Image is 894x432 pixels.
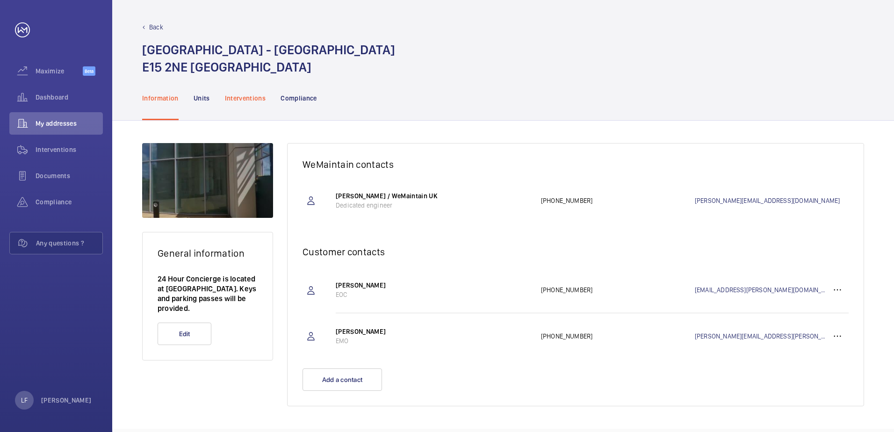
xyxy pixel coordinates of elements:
[36,238,102,248] span: Any questions ?
[142,41,395,76] h1: [GEOGRAPHIC_DATA] - [GEOGRAPHIC_DATA] E15 2NE [GEOGRAPHIC_DATA]
[336,290,532,299] p: EOC
[36,119,103,128] span: My addresses
[142,94,179,103] p: Information
[41,396,92,405] p: [PERSON_NAME]
[695,285,826,295] a: [EMAIL_ADDRESS][PERSON_NAME][DOMAIN_NAME]
[149,22,163,32] p: Back
[158,247,258,259] h2: General information
[303,368,382,391] button: Add a contact
[541,196,695,205] p: [PHONE_NUMBER]
[336,201,532,210] p: Dedicated engineer
[36,145,103,154] span: Interventions
[36,66,83,76] span: Maximize
[194,94,210,103] p: Units
[21,396,28,405] p: LF
[83,66,95,76] span: Beta
[336,327,532,336] p: [PERSON_NAME]
[225,94,266,103] p: Interventions
[303,158,849,170] h2: WeMaintain contacts
[158,274,258,313] p: 24 Hour Concierge is located at [GEOGRAPHIC_DATA]. Keys and parking passes will be provided.
[158,323,211,345] button: Edit
[36,171,103,180] span: Documents
[336,336,532,346] p: EMO
[303,246,849,258] h2: Customer contacts
[336,191,532,201] p: [PERSON_NAME] / WeMaintain UK
[541,331,695,341] p: [PHONE_NUMBER]
[695,331,826,341] a: [PERSON_NAME][EMAIL_ADDRESS][PERSON_NAME][DOMAIN_NAME]
[281,94,317,103] p: Compliance
[695,196,849,205] a: [PERSON_NAME][EMAIL_ADDRESS][DOMAIN_NAME]
[541,285,695,295] p: [PHONE_NUMBER]
[336,281,532,290] p: [PERSON_NAME]
[36,197,103,207] span: Compliance
[36,93,103,102] span: Dashboard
